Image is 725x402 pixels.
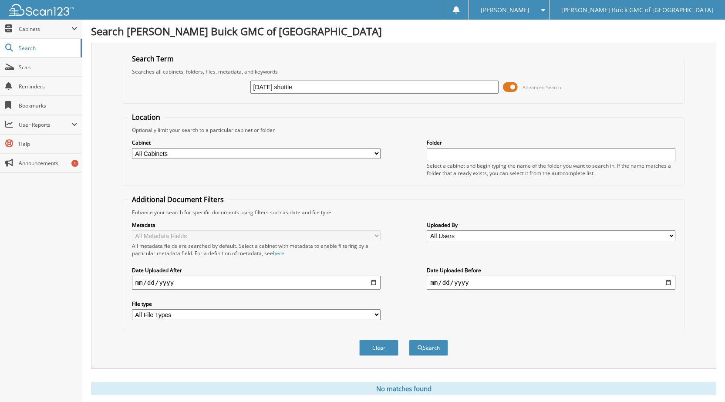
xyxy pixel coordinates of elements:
[132,242,381,257] div: All metadata fields are searched by default. Select a cabinet with metadata to enable filtering b...
[19,25,71,33] span: Cabinets
[9,4,74,16] img: scan123-logo-white.svg
[132,267,381,274] label: Date Uploaded After
[128,209,680,216] div: Enhance your search for specific documents using filters such as date and file type.
[427,276,675,290] input: end
[359,340,398,356] button: Clear
[132,300,381,307] label: File type
[128,195,228,204] legend: Additional Document Filters
[132,276,381,290] input: start
[19,44,76,52] span: Search
[427,221,675,229] label: Uploaded By
[128,126,680,134] div: Optionally limit your search to a particular cabinet or folder
[427,162,675,177] div: Select a cabinet and begin typing the name of the folder you want to search in. If the name match...
[523,84,561,91] span: Advanced Search
[132,139,381,146] label: Cabinet
[273,250,284,257] a: here
[71,160,78,167] div: 1
[91,24,716,38] h1: Search [PERSON_NAME] Buick GMC of [GEOGRAPHIC_DATA]
[91,382,716,395] div: No matches found
[128,68,680,75] div: Searches all cabinets, folders, files, metadata, and keywords
[19,159,78,167] span: Announcements
[19,102,78,109] span: Bookmarks
[19,83,78,90] span: Reminders
[19,140,78,148] span: Help
[19,121,71,128] span: User Reports
[427,139,675,146] label: Folder
[19,64,78,71] span: Scan
[128,54,178,64] legend: Search Term
[132,221,381,229] label: Metadata
[409,340,448,356] button: Search
[128,112,165,122] legend: Location
[427,267,675,274] label: Date Uploaded Before
[561,7,713,13] span: [PERSON_NAME] Buick GMC of [GEOGRAPHIC_DATA]
[481,7,529,13] span: [PERSON_NAME]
